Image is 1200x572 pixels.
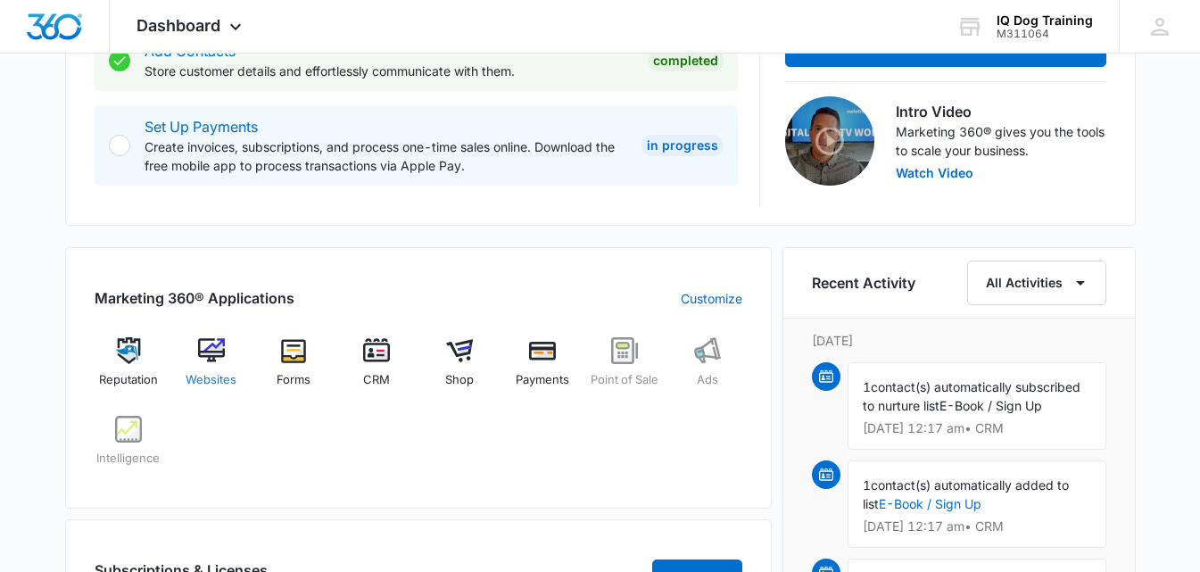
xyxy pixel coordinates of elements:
[95,287,294,309] h2: Marketing 360® Applications
[939,398,1042,413] span: E-Book / Sign Up
[260,337,328,402] a: Forms
[177,337,245,402] a: Websites
[508,337,576,402] a: Payments
[95,416,163,480] a: Intelligence
[445,371,474,389] span: Shop
[896,122,1106,160] p: Marketing 360® gives you the tools to scale your business.
[95,337,163,402] a: Reputation
[812,331,1106,350] p: [DATE]
[145,62,633,80] p: Store customer details and effortlessly communicate with them.
[516,371,569,389] span: Payments
[863,422,1091,435] p: [DATE] 12:17 am • CRM
[681,289,742,308] a: Customize
[137,16,220,35] span: Dashboard
[363,371,390,389] span: CRM
[785,96,874,186] img: Intro Video
[863,520,1091,533] p: [DATE] 12:17 am • CRM
[343,337,411,402] a: CRM
[591,337,659,402] a: Point of Sale
[697,371,718,389] span: Ads
[591,371,658,389] span: Point of Sale
[277,371,310,389] span: Forms
[997,13,1093,28] div: account name
[641,135,724,156] div: In Progress
[145,118,258,136] a: Set Up Payments
[186,371,236,389] span: Websites
[896,167,973,179] button: Watch Video
[812,272,915,294] h6: Recent Activity
[96,450,160,468] span: Intelligence
[863,379,871,394] span: 1
[863,477,1069,511] span: contact(s) automatically added to list
[145,137,627,175] p: Create invoices, subscriptions, and process one-time sales online. Download the free mobile app t...
[863,379,1080,413] span: contact(s) automatically subscribed to nurture list
[674,337,742,402] a: Ads
[967,261,1106,305] button: All Activities
[863,477,871,493] span: 1
[426,337,494,402] a: Shop
[896,101,1106,122] h3: Intro Video
[648,50,724,71] div: Completed
[997,28,1093,40] div: account id
[879,496,981,511] a: E-Book / Sign Up
[99,371,158,389] span: Reputation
